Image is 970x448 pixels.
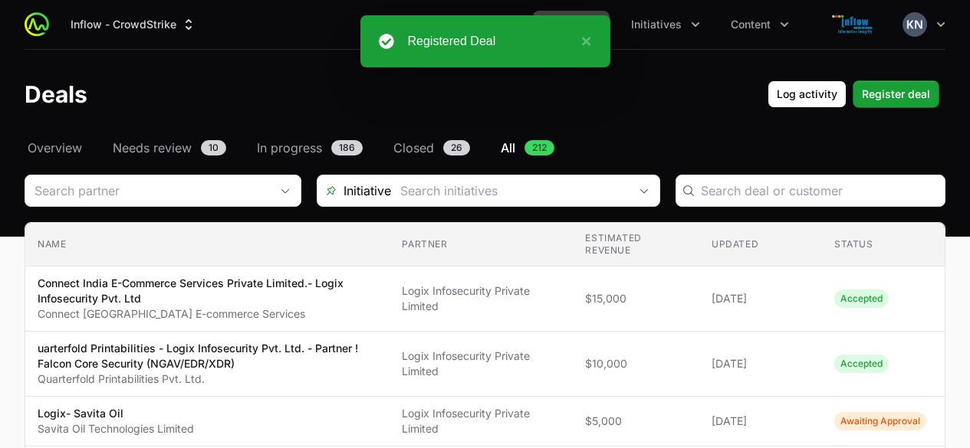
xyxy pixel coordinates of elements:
button: Initiatives [622,11,709,38]
span: 186 [331,140,363,155]
span: All [501,139,515,157]
th: Name [25,223,390,267]
button: close [573,32,591,51]
span: $15,000 [585,291,687,306]
span: 26 [443,140,470,155]
input: Search deal or customer [701,181,936,200]
div: Open [629,175,659,206]
div: Content menu [722,11,798,38]
a: In progress186 [254,139,366,157]
button: Log activity [768,80,847,108]
span: 10 [201,140,226,155]
img: Inflow [817,9,890,40]
a: Needs review10 [110,139,229,157]
input: Search initiatives [391,175,629,206]
span: [DATE] [712,356,810,371]
span: Logix Infosecurity Private Limited [402,406,561,437]
input: Search partner [25,175,270,206]
th: Updated [699,223,822,267]
span: Logix Infosecurity Private Limited [402,348,561,379]
div: Open [270,175,301,206]
button: Content [722,11,798,38]
p: Logix- Savita Oil [38,406,194,421]
div: Registered Deal [408,32,574,51]
div: Supplier switch menu [61,11,206,38]
th: Estimated revenue [573,223,699,267]
p: uarterfold Printabilities - Logix Infosecurity Pvt. Ltd. - Partner ! Falcon Core Security (NGAV/E... [38,341,377,371]
div: Partners menu [441,11,521,38]
span: Closed [393,139,434,157]
span: [DATE] [712,414,810,429]
div: Initiatives menu [622,11,709,38]
img: Kaustubh N [903,12,927,37]
span: Overview [28,139,82,157]
a: All212 [498,139,557,157]
a: Overview [25,139,85,157]
span: Register deal [862,85,930,103]
span: $5,000 [585,414,687,429]
button: Inflow - CrowdStrike [61,11,206,38]
p: Savita Oil Technologies Limited [38,421,194,437]
span: Needs review [113,139,192,157]
th: Partner [390,223,573,267]
nav: Deals navigation [25,139,945,157]
th: Status [822,223,945,267]
p: Connect India E-Commerce Services Private Limited.- Logix Infosecurity Pvt. Ltd [38,276,377,306]
button: Activity [533,11,610,38]
span: Initiatives [631,17,682,32]
span: In progress [257,139,322,157]
button: Register deal [853,80,939,108]
p: Connect [GEOGRAPHIC_DATA] E-commerce Services [38,306,377,322]
button: Partners [441,11,521,38]
img: ActivitySource [25,12,49,37]
span: $10,000 [585,356,687,371]
span: Initiative [317,181,391,200]
span: Log activity [777,85,837,103]
p: Quarterfold Printabilities Pvt. Ltd. [38,371,377,387]
span: 212 [524,140,554,155]
h1: Deals [25,80,87,108]
span: Content [731,17,771,32]
div: Primary actions [768,80,939,108]
span: [DATE] [712,291,810,306]
div: Main navigation [49,11,798,38]
a: Closed26 [390,139,473,157]
span: Logix Infosecurity Private Limited [402,283,561,314]
div: Activity menu [533,11,610,38]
